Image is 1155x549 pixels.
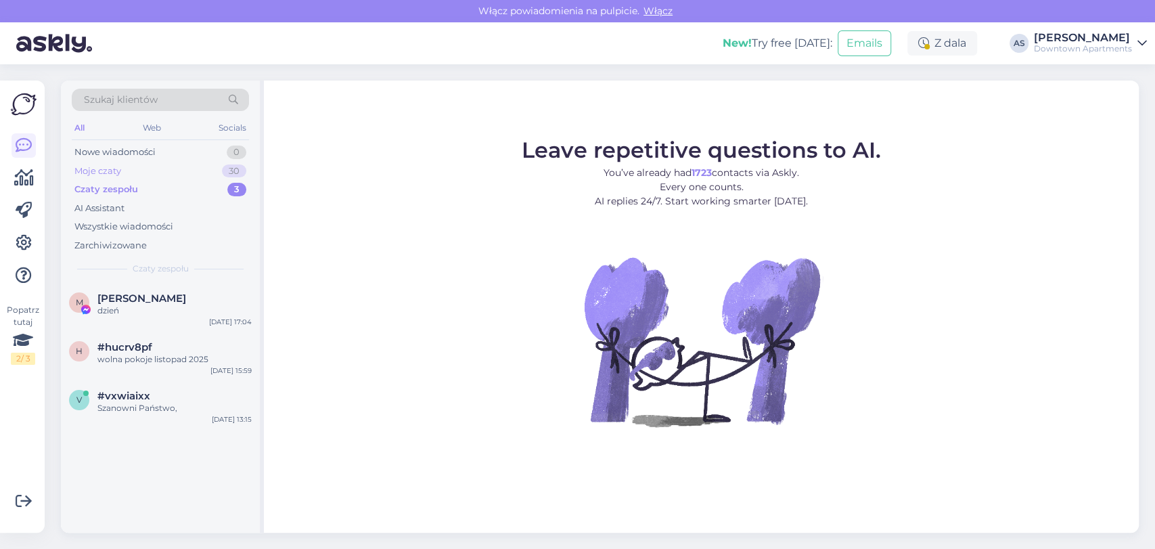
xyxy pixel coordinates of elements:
div: Web [140,119,164,137]
div: All [72,119,87,137]
div: Wszystkie wiadomości [74,220,173,234]
div: Try free [DATE]: [723,35,832,51]
div: [PERSON_NAME] [1034,32,1132,43]
div: Socials [216,119,249,137]
span: #hucrv8pf [97,341,152,353]
div: 0 [227,146,246,159]
div: Moje czaty [74,164,121,178]
div: Popatrz tutaj [11,304,35,365]
img: Askly Logo [11,91,37,117]
span: Mateusz Umięcki [97,292,186,305]
div: [DATE] 15:59 [210,366,252,376]
div: dzień [97,305,252,317]
div: wolna pokoje listopad 2025 [97,353,252,366]
div: [DATE] 13:15 [212,414,252,424]
button: Emails [838,30,891,56]
a: [PERSON_NAME]Downtown Apartments [1034,32,1147,54]
b: New! [723,37,752,49]
div: [DATE] 17:04 [209,317,252,327]
span: M [76,297,83,307]
div: 2 / 3 [11,353,35,365]
span: v [76,395,82,405]
div: Z dala [907,31,977,56]
b: 1723 [692,167,712,179]
div: Nowe wiadomości [74,146,156,159]
div: Szanowni Państwo, [97,402,252,414]
span: Czaty zespołu [133,263,189,275]
span: Leave repetitive questions to AI. [522,137,881,163]
div: 3 [227,183,246,196]
div: Czaty zespołu [74,183,138,196]
div: Downtown Apartments [1034,43,1132,54]
span: #vxwiaixx [97,390,150,402]
span: Włącz [639,5,677,17]
p: You’ve already had contacts via Askly. Every one counts. AI replies 24/7. Start working smarter [... [522,166,881,208]
div: Zarchiwizowane [74,239,147,252]
span: Szukaj klientów [84,93,158,107]
div: AS [1010,34,1028,53]
div: 30 [222,164,246,178]
span: h [76,346,83,356]
img: No Chat active [580,219,823,463]
div: AI Assistant [74,202,124,215]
